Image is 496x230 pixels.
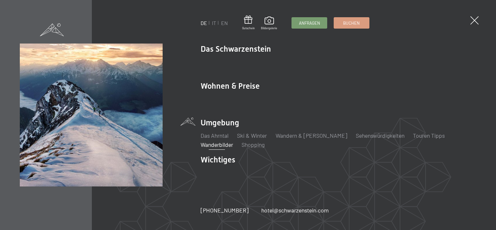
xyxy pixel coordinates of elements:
[356,132,404,139] a: Sehenswürdigkeiten
[343,20,360,26] span: Buchen
[237,132,267,139] a: Ski & Winter
[413,132,445,139] a: Touren Tipps
[276,132,347,139] a: Wandern & [PERSON_NAME]
[242,141,265,148] a: Shopping
[212,20,216,26] a: IT
[261,206,329,214] a: hotel@schwarzenstein.com
[261,26,277,30] span: Bildergalerie
[299,20,320,26] span: Anfragen
[242,26,255,30] span: Gutschein
[292,18,327,28] a: Anfragen
[334,18,369,28] a: Buchen
[221,20,228,26] a: EN
[201,20,207,26] a: DE
[201,206,249,214] a: [PHONE_NUMBER]
[201,132,229,139] a: Das Ahrntal
[261,17,277,30] a: Bildergalerie
[201,141,233,148] a: Wanderbilder
[242,16,255,30] a: Gutschein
